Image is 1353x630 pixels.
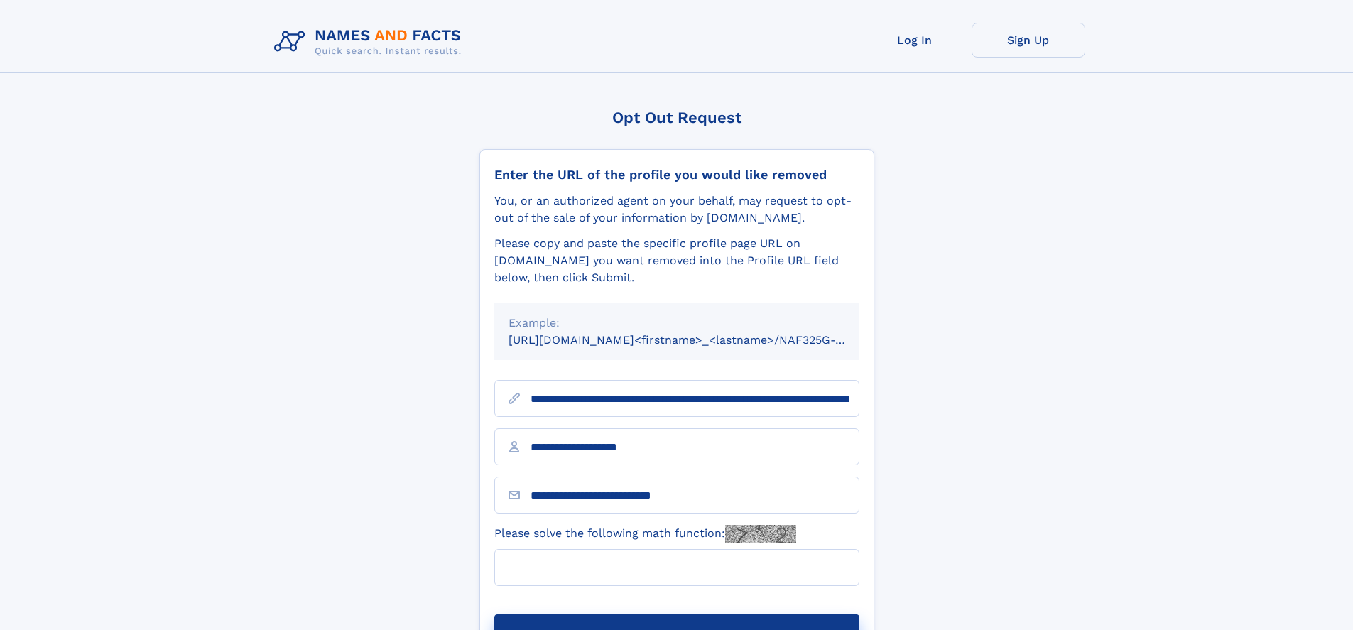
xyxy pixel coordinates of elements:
small: [URL][DOMAIN_NAME]<firstname>_<lastname>/NAF325G-xxxxxxxx [509,333,886,347]
label: Please solve the following math function: [494,525,796,543]
div: Please copy and paste the specific profile page URL on [DOMAIN_NAME] you want removed into the Pr... [494,235,859,286]
img: Logo Names and Facts [268,23,473,61]
div: Opt Out Request [479,109,874,126]
div: You, or an authorized agent on your behalf, may request to opt-out of the sale of your informatio... [494,192,859,227]
div: Example: [509,315,845,332]
a: Sign Up [972,23,1085,58]
div: Enter the URL of the profile you would like removed [494,167,859,183]
a: Log In [858,23,972,58]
